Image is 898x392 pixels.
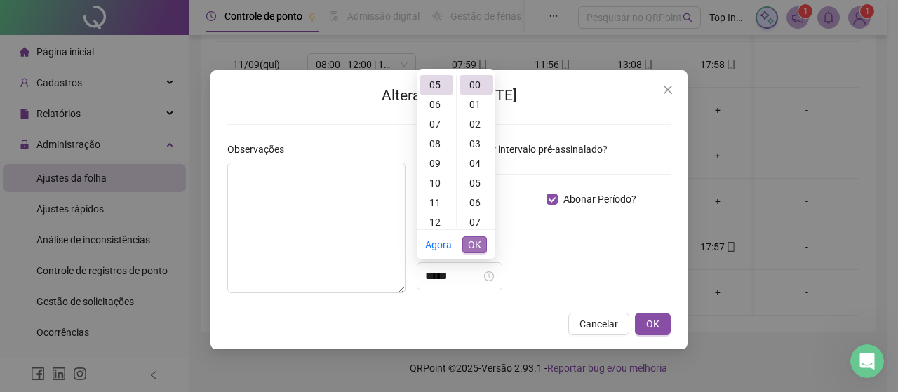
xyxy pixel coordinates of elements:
div: 04 [460,154,493,173]
span: close [662,84,673,95]
button: Cancelar [568,313,629,335]
span: Desconsiderar intervalo pré-assinalado? [428,142,613,157]
div: 10 [420,173,453,193]
span: Abonar Período? [558,191,642,207]
div: 03 [460,134,493,154]
div: 09 [420,154,453,173]
div: 08 [420,134,453,154]
button: OK [462,236,487,253]
div: 11 [420,193,453,212]
span: Cancelar [579,316,618,332]
label: Observações [227,142,293,157]
h2: Alterar no dia [DATE] [227,84,671,107]
div: 06 [420,95,453,114]
div: 01 [460,95,493,114]
div: 06 [460,193,493,212]
div: 07 [460,212,493,232]
button: Close [657,79,679,101]
iframe: Intercom live chat [850,344,884,378]
div: 02 [460,114,493,134]
button: OK [635,313,671,335]
span: OK [646,316,659,332]
div: 12 [420,212,453,232]
div: 00 [460,75,493,95]
div: 07 [420,114,453,134]
span: OK [468,237,481,252]
div: 05 [460,173,493,193]
div: 05 [420,75,453,95]
a: Agora [425,239,452,250]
